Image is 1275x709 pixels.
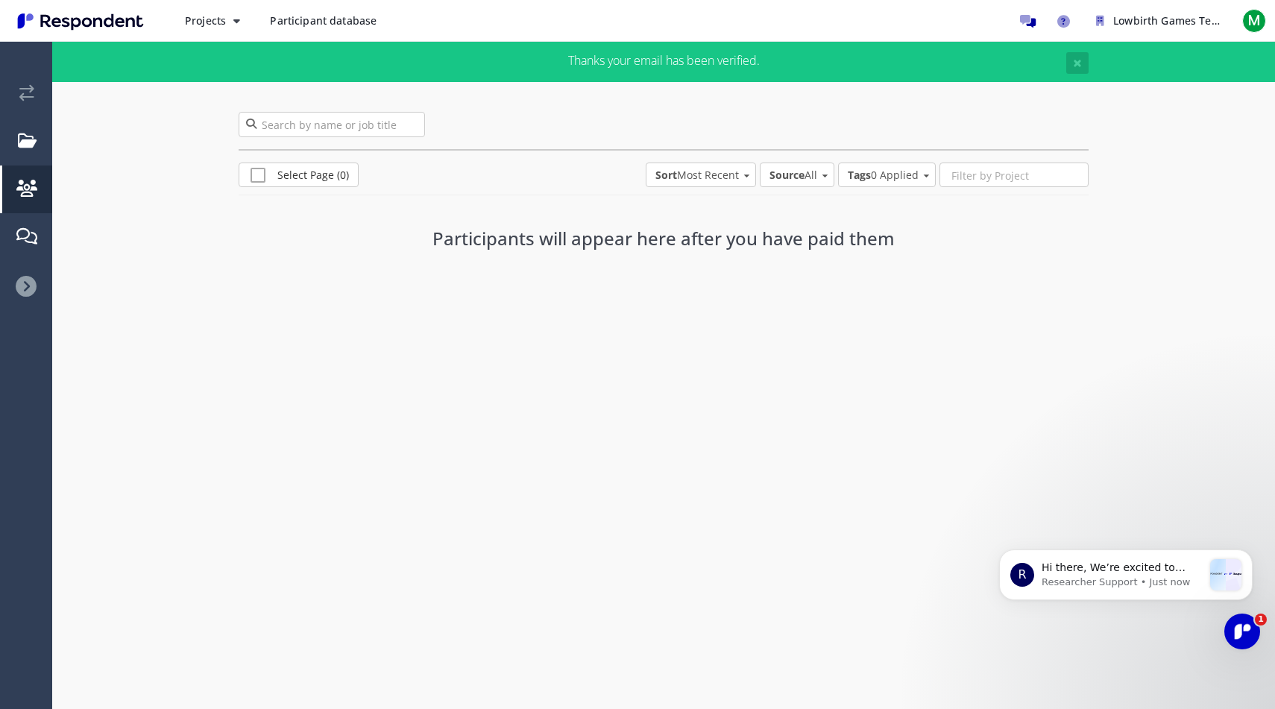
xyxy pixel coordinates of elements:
[1255,614,1267,626] span: 1
[940,163,1088,189] input: Filter by Project
[270,13,377,28] span: Participant database
[760,163,834,187] md-select: Source: All
[1073,52,1082,73] span: ×
[12,9,149,34] img: Respondent
[185,13,226,28] span: Projects
[838,163,936,187] md-select: Tags
[655,168,677,182] strong: Sort
[251,168,349,186] span: Select Page (0)
[769,168,817,183] span: All
[403,229,925,248] h3: Participants will appear here after you have paid them
[358,52,969,71] div: Thanks your email has been verified.
[1048,6,1078,36] a: Help and support
[1084,7,1233,34] button: Lowbirth Games Team
[1013,6,1042,36] a: Message participants
[646,163,756,187] md-select: Sort: Most Recent
[65,56,226,69] p: Message from Researcher Support, sent Just now
[1224,614,1260,649] iframe: Intercom live chat
[65,42,215,217] span: Hi there, We’re excited to share that our site and platform have had a refresh! While the look is...
[239,112,425,137] input: Search by name or job title
[769,168,805,182] strong: Source
[258,7,388,34] a: Participant database
[655,168,739,183] span: Most Recent
[1242,9,1266,33] span: M
[239,163,359,187] a: Select Page (0)
[977,520,1275,669] iframe: Intercom notifications message
[1066,52,1089,74] button: Close
[1113,13,1227,28] span: Lowbirth Games Team
[1239,7,1269,34] button: M
[173,7,252,34] button: Projects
